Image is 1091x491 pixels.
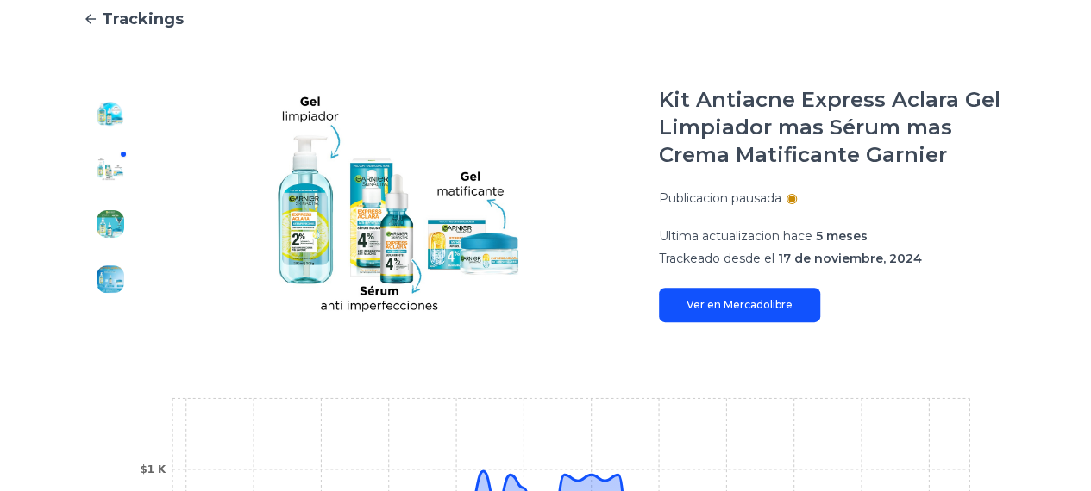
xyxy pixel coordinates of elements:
img: Kit Antiacne Express Aclara Gel Limpiador mas Sérum mas Crema Matificante Garnier [172,86,624,322]
span: 17 de noviembre, 2024 [778,251,922,266]
a: Trackings [83,7,1008,31]
h1: Kit Antiacne Express Aclara Gel Limpiador mas Sérum mas Crema Matificante Garnier [659,86,1008,169]
span: Trackeado desde el [659,251,774,266]
img: Kit Antiacne Express Aclara Gel Limpiador mas Sérum mas Crema Matificante Garnier [97,100,124,127]
img: Kit Antiacne Express Aclara Gel Limpiador mas Sérum mas Crema Matificante Garnier [97,265,124,293]
span: Trackings [102,7,184,31]
tspan: $1 K [140,463,166,475]
a: Ver en Mercadolibre [659,288,820,322]
img: Kit Antiacne Express Aclara Gel Limpiador mas Sérum mas Crema Matificante Garnier [97,155,124,183]
img: Kit Antiacne Express Aclara Gel Limpiador mas Sérum mas Crema Matificante Garnier [97,210,124,238]
p: Publicacion pausada [659,190,781,207]
span: Ultima actualizacion hace [659,228,812,244]
span: 5 meses [816,228,868,244]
